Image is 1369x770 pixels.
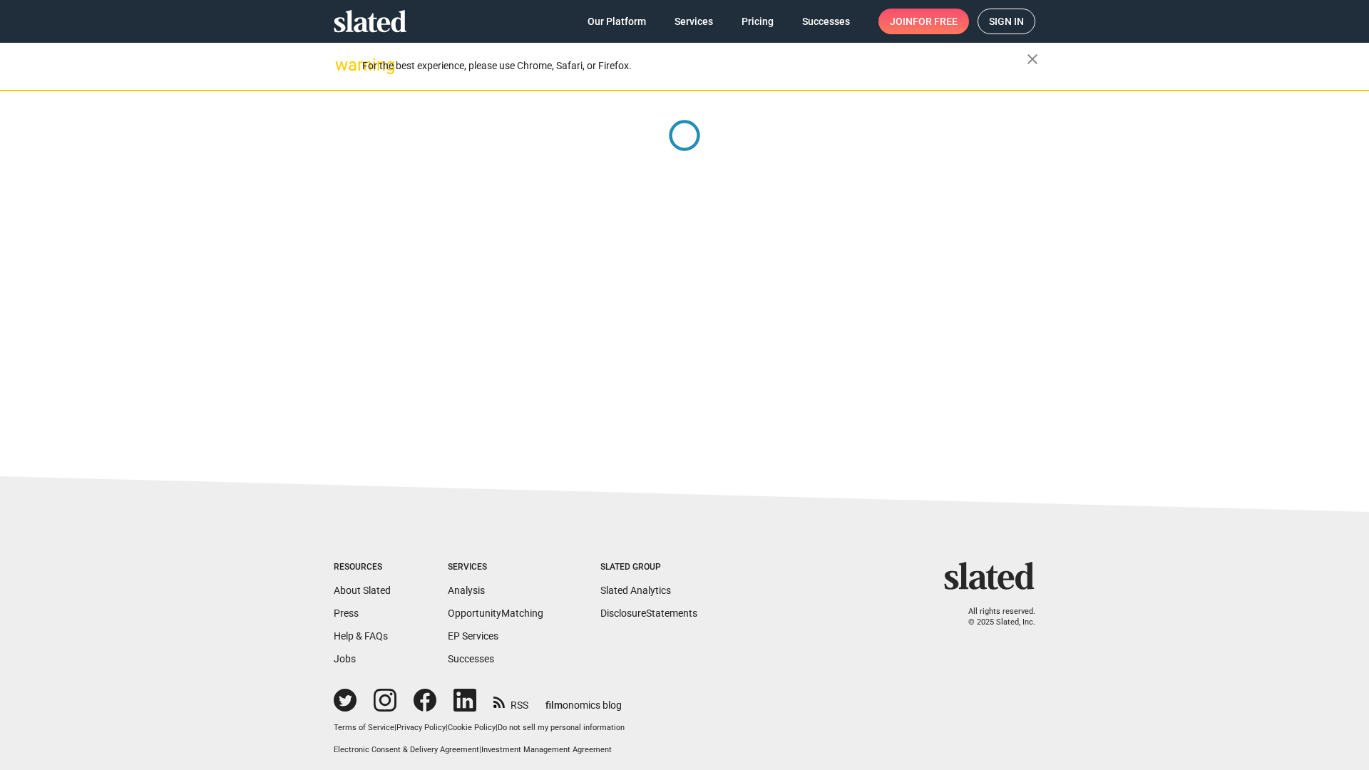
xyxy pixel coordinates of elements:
[730,9,785,34] a: Pricing
[396,723,446,732] a: Privacy Policy
[496,723,498,732] span: |
[742,9,774,34] span: Pricing
[448,653,494,664] a: Successes
[576,9,657,34] a: Our Platform
[448,562,543,573] div: Services
[448,723,496,732] a: Cookie Policy
[545,687,622,712] a: filmonomics blog
[878,9,969,34] a: Joinfor free
[989,9,1024,34] span: Sign in
[448,585,485,596] a: Analysis
[600,562,697,573] div: Slated Group
[446,723,448,732] span: |
[493,690,528,712] a: RSS
[675,9,713,34] span: Services
[890,9,958,34] span: Join
[479,745,481,754] span: |
[1024,51,1041,68] mat-icon: close
[913,9,958,34] span: for free
[394,723,396,732] span: |
[448,630,498,642] a: EP Services
[481,745,612,754] a: Investment Management Agreement
[334,653,356,664] a: Jobs
[953,607,1035,627] p: All rights reserved. © 2025 Slated, Inc.
[334,630,388,642] a: Help & FAQs
[802,9,850,34] span: Successes
[334,745,479,754] a: Electronic Consent & Delivery Agreement
[334,562,391,573] div: Resources
[545,699,563,711] span: film
[600,607,697,619] a: DisclosureStatements
[588,9,646,34] span: Our Platform
[362,56,1027,76] div: For the best experience, please use Chrome, Safari, or Firefox.
[498,723,625,734] button: Do not sell my personal information
[978,9,1035,34] a: Sign in
[334,723,394,732] a: Terms of Service
[791,9,861,34] a: Successes
[335,56,352,73] mat-icon: warning
[600,585,671,596] a: Slated Analytics
[334,607,359,619] a: Press
[334,585,391,596] a: About Slated
[663,9,724,34] a: Services
[448,607,543,619] a: OpportunityMatching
